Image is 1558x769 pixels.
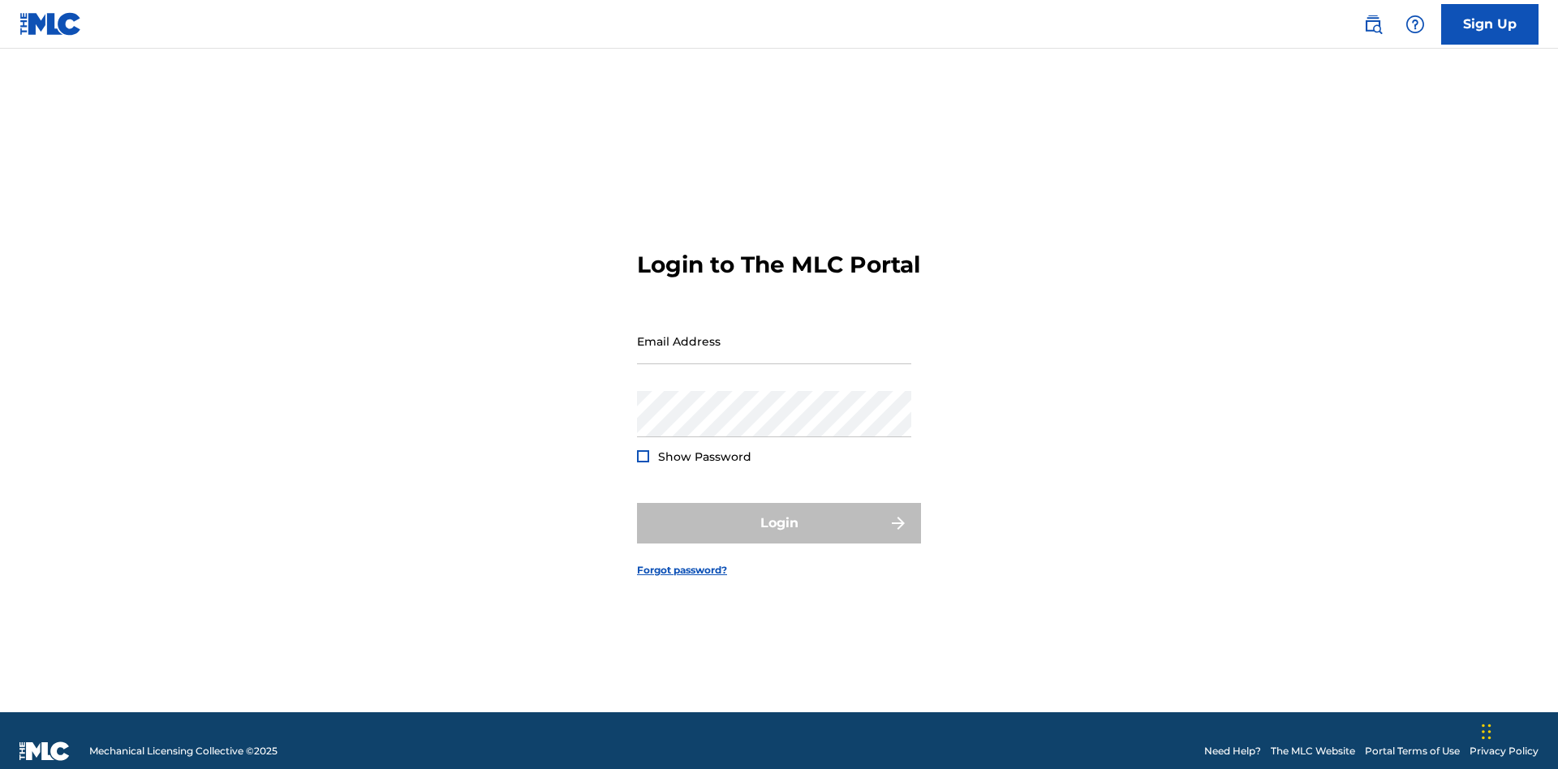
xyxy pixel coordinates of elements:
[1482,707,1491,756] div: Drag
[19,12,82,36] img: MLC Logo
[1477,691,1558,769] iframe: Chat Widget
[1271,744,1355,758] a: The MLC Website
[637,251,920,279] h3: Login to The MLC Portal
[1399,8,1431,41] div: Help
[1405,15,1425,34] img: help
[658,449,751,464] span: Show Password
[1363,15,1383,34] img: search
[637,563,727,578] a: Forgot password?
[19,741,70,761] img: logo
[1441,4,1539,45] a: Sign Up
[1204,744,1261,758] a: Need Help?
[1365,744,1460,758] a: Portal Terms of Use
[1470,744,1539,758] a: Privacy Policy
[89,744,278,758] span: Mechanical Licensing Collective © 2025
[1357,8,1389,41] a: Public Search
